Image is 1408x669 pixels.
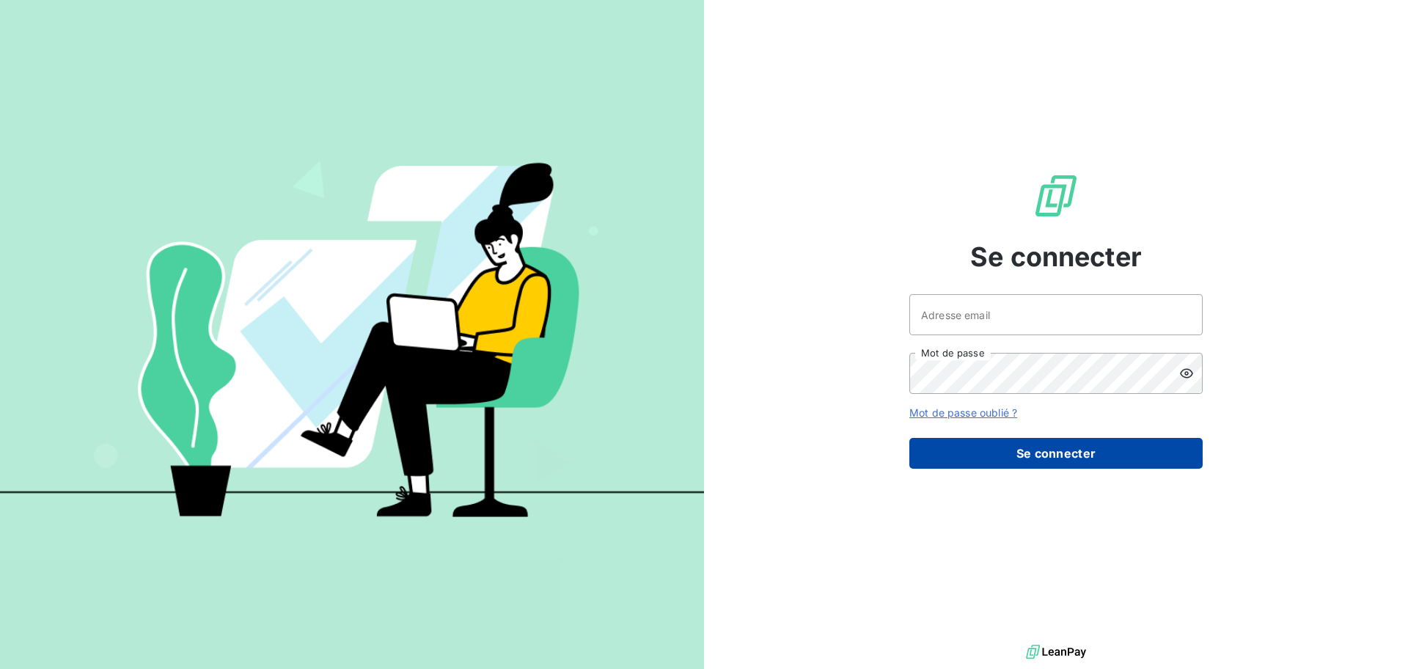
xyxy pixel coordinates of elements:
[909,406,1017,419] a: Mot de passe oublié ?
[1026,641,1086,663] img: logo
[909,294,1203,335] input: placeholder
[970,237,1142,277] span: Se connecter
[909,438,1203,469] button: Se connecter
[1033,172,1079,219] img: Logo LeanPay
